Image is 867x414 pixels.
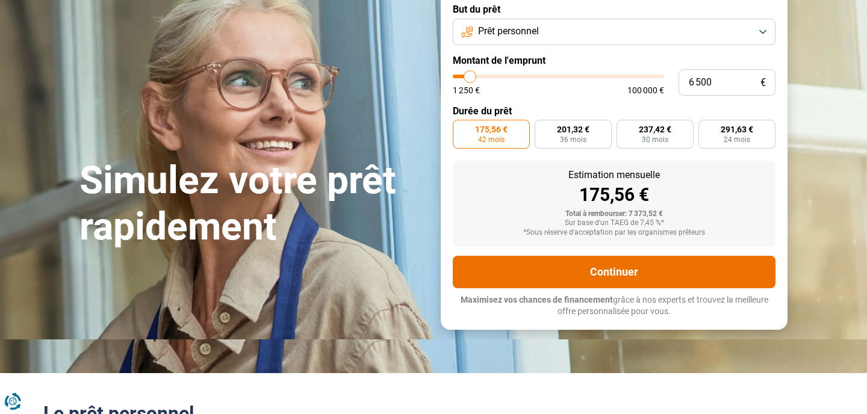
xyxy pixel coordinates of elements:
[478,25,539,38] span: Prêt personnel
[627,86,664,94] span: 100 000 €
[760,78,766,88] span: €
[724,136,750,143] span: 24 mois
[453,19,775,45] button: Prêt personnel
[557,125,589,134] span: 201,32 €
[478,136,505,143] span: 42 mois
[462,170,766,180] div: Estimation mensuelle
[453,105,775,117] label: Durée du prêt
[453,86,480,94] span: 1 250 €
[462,229,766,237] div: *Sous réserve d'acceptation par les organismes prêteurs
[721,125,753,134] span: 291,63 €
[79,158,426,250] h1: Simulez votre prêt rapidement
[462,219,766,227] div: Sur base d'un TAEG de 7,45 %*
[475,125,508,134] span: 175,56 €
[461,295,613,304] span: Maximisez vos chances de financement
[462,186,766,204] div: 175,56 €
[453,4,775,15] label: But du prêt
[453,256,775,288] button: Continuer
[560,136,586,143] span: 36 mois
[453,294,775,318] p: grâce à nos experts et trouvez la meilleure offre personnalisée pour vous.
[639,125,671,134] span: 237,42 €
[642,136,668,143] span: 30 mois
[453,55,775,66] label: Montant de l'emprunt
[462,210,766,218] div: Total à rembourser: 7 373,52 €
